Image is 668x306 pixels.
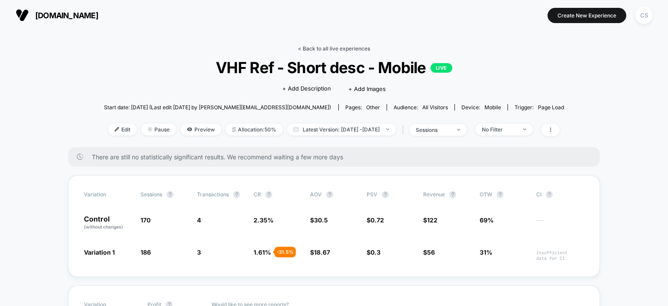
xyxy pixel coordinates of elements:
span: $ [310,216,328,224]
div: Pages: [345,104,380,111]
span: Revenue [423,191,445,198]
img: end [148,127,152,131]
button: [DOMAIN_NAME] [13,8,101,22]
span: Variation 1 [84,249,115,256]
span: $ [423,216,438,224]
span: 186 [140,249,151,256]
button: ? [449,191,456,198]
span: There are still no statistically significant results. We recommend waiting a few more days [92,153,582,161]
span: 31% [480,249,492,256]
span: --- [536,218,584,230]
span: Allocation: 50% [226,124,283,135]
span: Transactions [197,191,229,198]
span: Pause [141,124,176,135]
span: 69% [480,216,494,224]
div: Trigger: [514,104,564,111]
div: No Filter [482,126,517,133]
span: 2.35 % [254,216,274,224]
span: $ [310,249,330,256]
button: ? [546,191,553,198]
span: + Add Description [282,84,331,93]
button: CS [633,7,655,24]
button: ? [167,191,174,198]
span: CR [254,191,261,198]
div: Audience: [394,104,448,111]
span: Variation [84,191,132,198]
span: 0.3 [371,249,381,256]
span: Page Load [538,104,564,111]
span: $ [367,216,384,224]
span: Device: [454,104,508,111]
span: CI [536,191,584,198]
img: calendar [294,127,298,131]
span: 30.5 [314,216,328,224]
span: $ [367,249,381,256]
span: Start date: [DATE] (Last edit [DATE] by [PERSON_NAME][EMAIL_ADDRESS][DOMAIN_NAME]) [104,104,331,111]
span: Sessions [140,191,162,198]
span: PSV [367,191,377,198]
span: Preview [180,124,221,135]
span: $ [423,249,435,256]
p: Control [84,215,132,230]
span: OTW [480,191,528,198]
img: edit [115,127,119,131]
span: All Visitors [422,104,448,111]
span: VHF Ref - Short desc - Mobile [127,58,541,77]
span: 1.61 % [254,249,271,256]
div: sessions [416,127,451,133]
a: < Back to all live experiences [298,45,370,52]
button: ? [233,191,240,198]
button: ? [326,191,333,198]
img: rebalance [232,127,236,132]
span: Latest Version: [DATE] - [DATE] [287,124,396,135]
span: other [366,104,380,111]
span: Edit [108,124,137,135]
button: ? [265,191,272,198]
img: Visually logo [16,9,29,22]
span: 170 [140,216,150,224]
span: 4 [197,216,201,224]
span: AOV [310,191,322,198]
span: 56 [427,249,435,256]
span: 122 [427,216,438,224]
span: mobile [484,104,501,111]
p: LIVE [431,63,452,73]
span: 3 [197,249,201,256]
img: end [386,128,389,130]
span: [DOMAIN_NAME] [35,11,98,20]
span: | [400,124,409,136]
span: Insufficient data for CI [536,250,584,261]
img: end [523,128,526,130]
button: ? [382,191,389,198]
div: CS [635,7,652,24]
span: + Add Images [348,85,386,92]
button: ? [497,191,504,198]
div: - 31.5 % [274,247,296,257]
button: Create New Experience [548,8,626,23]
span: (without changes) [84,224,123,229]
span: 18.67 [314,249,330,256]
span: 0.72 [371,216,384,224]
img: end [457,129,460,131]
